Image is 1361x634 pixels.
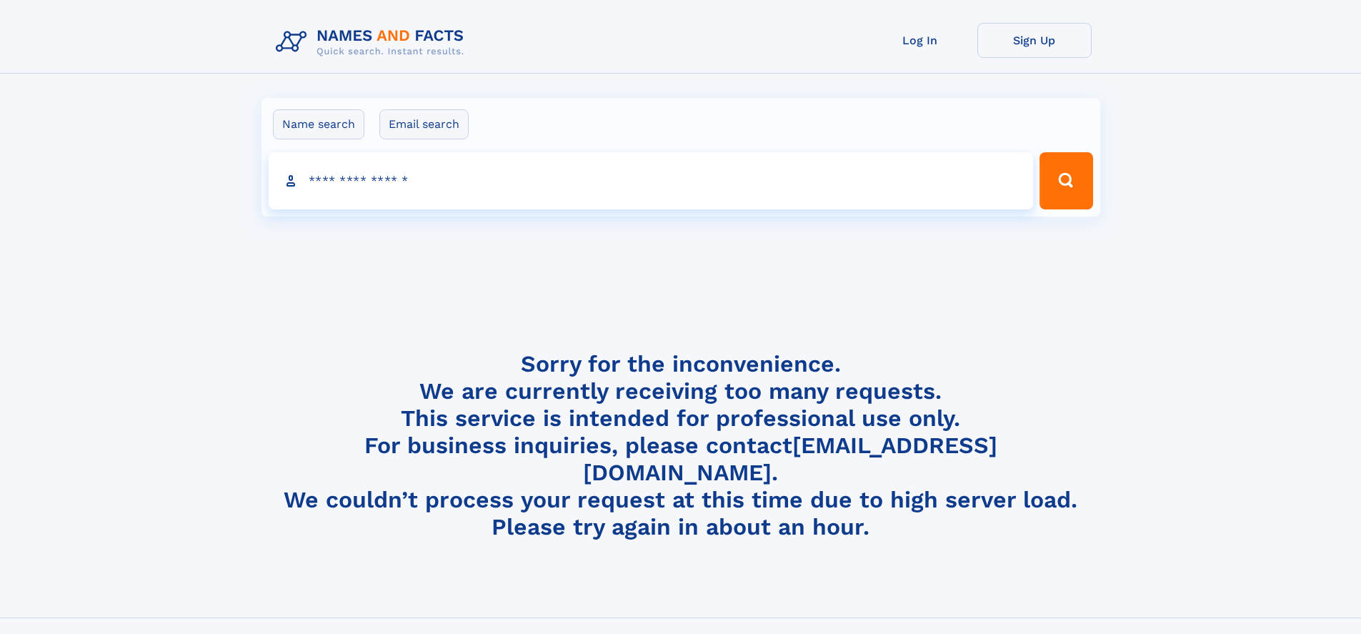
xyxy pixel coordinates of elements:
[270,23,476,61] img: Logo Names and Facts
[270,350,1092,541] h4: Sorry for the inconvenience. We are currently receiving too many requests. This service is intend...
[1040,152,1092,209] button: Search Button
[379,109,469,139] label: Email search
[269,152,1034,209] input: search input
[273,109,364,139] label: Name search
[977,23,1092,58] a: Sign Up
[863,23,977,58] a: Log In
[583,432,997,486] a: [EMAIL_ADDRESS][DOMAIN_NAME]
